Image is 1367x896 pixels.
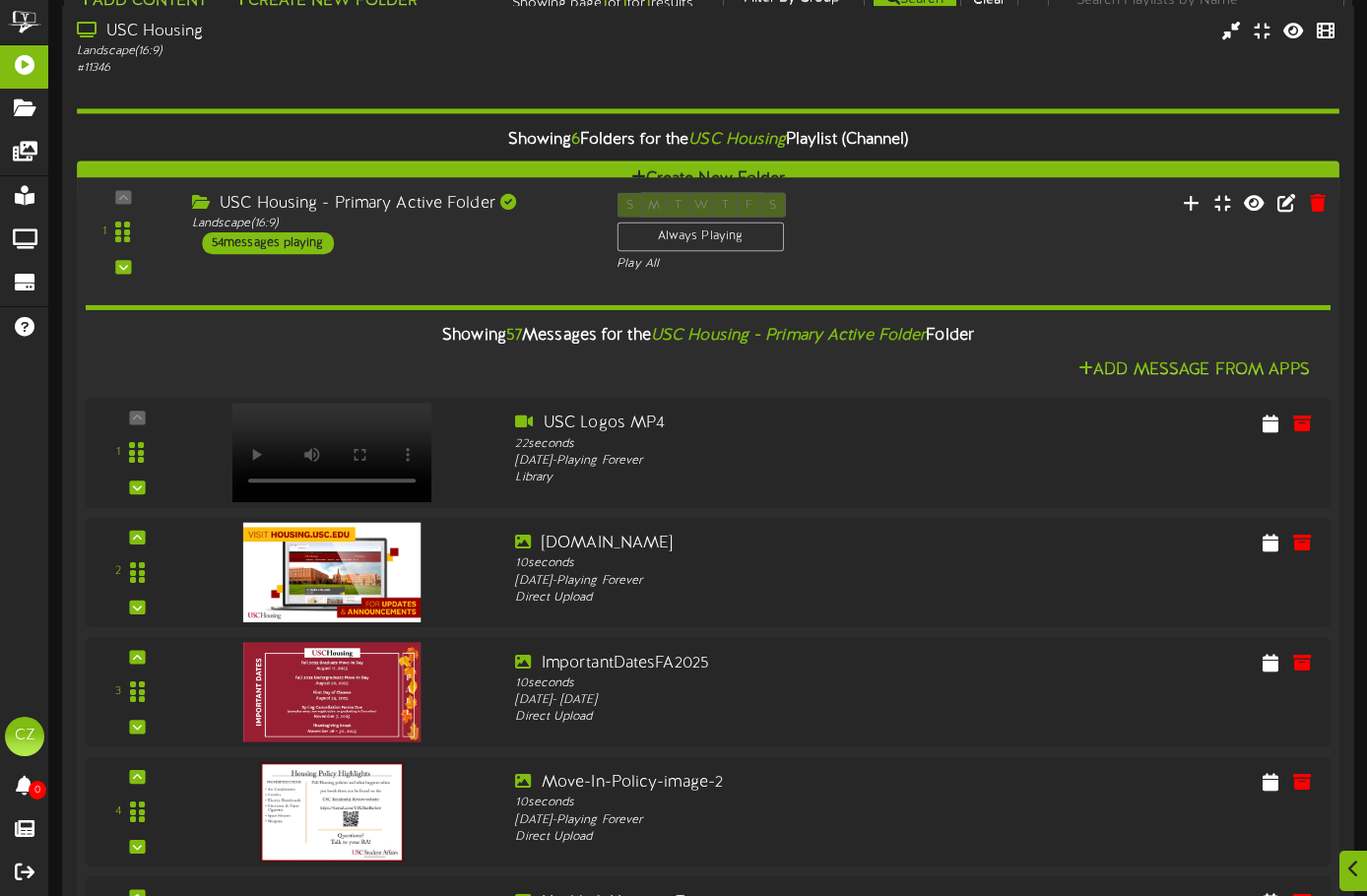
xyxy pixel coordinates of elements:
div: Play All [617,256,905,273]
span: 6 [571,131,580,149]
div: # 11346 [77,60,586,77]
div: USC Housing [77,21,586,43]
span: 0 [29,781,46,800]
div: 22 seconds [515,435,1004,452]
div: 54 messages playing [202,232,334,254]
div: 10 seconds [515,674,1004,691]
span: 57 [506,327,522,345]
div: 10 seconds [515,555,1004,572]
div: USC Logos MP4 [515,413,1004,435]
div: [DATE] - Playing Forever [515,811,1004,828]
i: USC Housing [688,131,785,149]
button: Add Message From Apps [1073,358,1316,383]
button: Create New Folder [77,161,1339,198]
div: [DOMAIN_NAME] [515,533,1004,555]
i: USC Housing - Primary Active Folder [651,327,927,345]
img: be6c3767-e068-41d9-b667-f3eb0086a26c.jpg [243,642,421,741]
div: ImportantDatesFA2025 [515,652,1004,674]
div: CZ [5,717,44,756]
div: Library [515,470,1004,486]
div: Direct Upload [515,709,1004,726]
div: Landscape ( 16:9 ) [77,43,586,60]
div: Direct Upload [515,590,1004,607]
div: [DATE] - Playing Forever [515,453,1004,470]
div: Direct Upload [515,829,1004,846]
div: Always Playing [617,223,783,252]
div: Showing Folders for the Playlist (Channel) [62,119,1354,161]
div: [DATE] - [DATE] [515,692,1004,709]
div: USC Housing - Primary Active Folder [192,192,587,215]
div: [DATE] - Playing Forever [515,572,1004,589]
img: f178b5d0-1b16-4a8b-8848-1ec877d34465.jpg [243,523,421,622]
div: Move-In-Policy-image-2 [515,772,1004,795]
img: 355ebe3c-9b2b-4fb5-a12b-04873e6f2ea3.jpg [260,762,405,862]
div: 10 seconds [515,795,1004,811]
div: Showing Messages for the Folder [71,315,1346,357]
div: Landscape ( 16:9 ) [192,215,587,231]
